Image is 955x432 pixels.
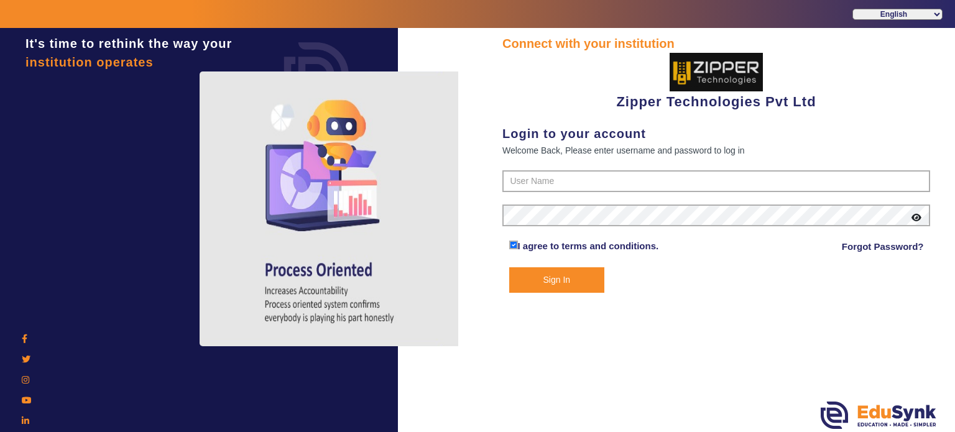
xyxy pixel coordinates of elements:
[670,53,763,91] img: 36227e3f-cbf6-4043-b8fc-b5c5f2957d0a
[25,37,232,50] span: It's time to rethink the way your
[509,267,605,293] button: Sign In
[502,34,930,53] div: Connect with your institution
[502,143,930,158] div: Welcome Back, Please enter username and password to log in
[502,53,930,112] div: Zipper Technologies Pvt Ltd
[270,28,363,121] img: login.png
[502,124,930,143] div: Login to your account
[200,71,461,346] img: login4.png
[502,170,930,193] input: User Name
[25,55,154,69] span: institution operates
[518,241,659,251] a: I agree to terms and conditions.
[821,402,936,429] img: edusynk.png
[842,239,924,254] a: Forgot Password?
